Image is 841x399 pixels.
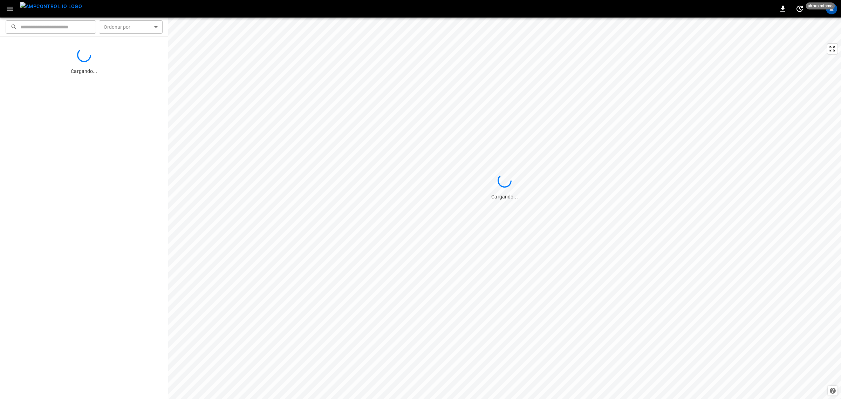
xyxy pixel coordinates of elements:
span: ahora mismo [806,2,835,9]
span: Cargando... [71,68,97,74]
span: Cargando... [491,194,518,199]
img: ampcontrol.io logo [20,2,82,11]
button: set refresh interval [794,3,805,14]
